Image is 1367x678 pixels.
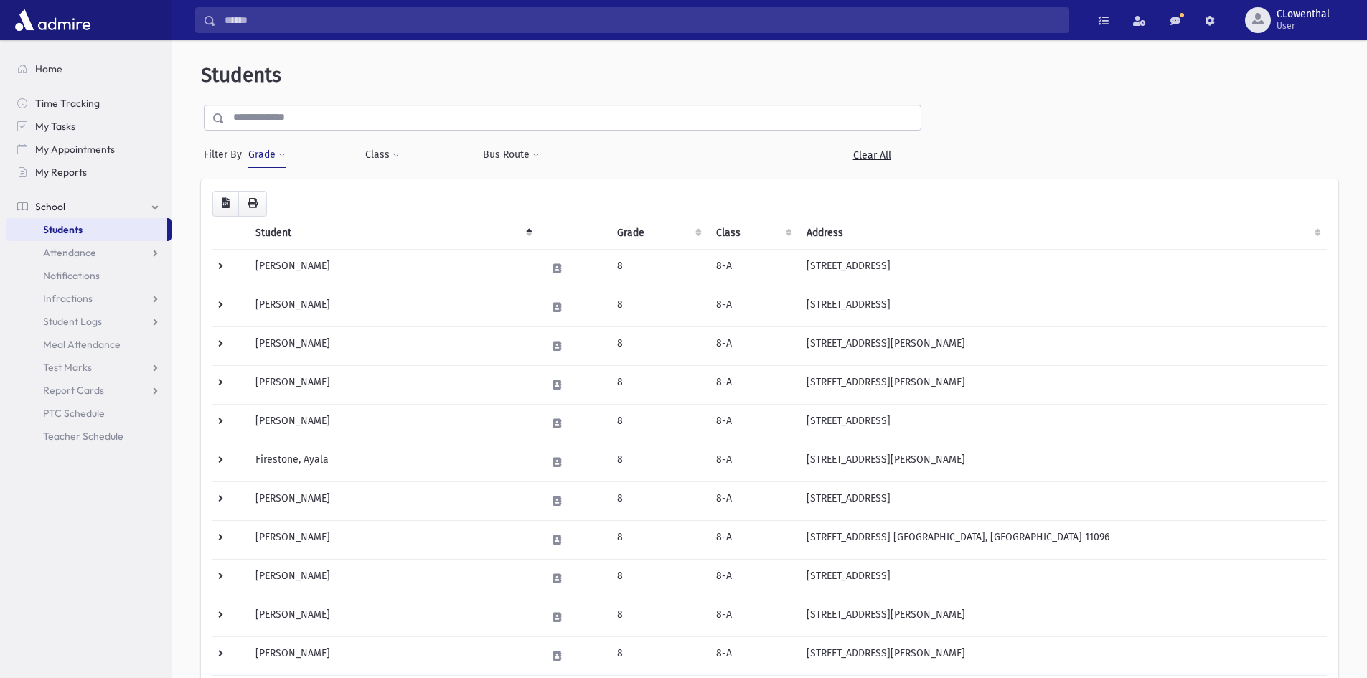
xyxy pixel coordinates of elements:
[609,288,708,326] td: 8
[708,636,798,675] td: 8-A
[6,333,172,356] a: Meal Attendance
[43,269,100,282] span: Notifications
[609,443,708,481] td: 8
[247,404,538,443] td: [PERSON_NAME]
[238,191,267,217] button: Print
[609,404,708,443] td: 8
[708,520,798,559] td: 8-A
[43,361,92,374] span: Test Marks
[43,315,102,328] span: Student Logs
[247,598,538,636] td: [PERSON_NAME]
[247,288,538,326] td: [PERSON_NAME]
[43,407,105,420] span: PTC Schedule
[798,365,1327,404] td: [STREET_ADDRESS][PERSON_NAME]
[1277,20,1330,32] span: User
[798,636,1327,675] td: [STREET_ADDRESS][PERSON_NAME]
[609,217,708,250] th: Grade: activate to sort column ascending
[6,115,172,138] a: My Tasks
[798,404,1327,443] td: [STREET_ADDRESS]
[11,6,94,34] img: AdmirePro
[248,142,286,168] button: Grade
[247,249,538,288] td: [PERSON_NAME]
[609,520,708,559] td: 8
[6,425,172,448] a: Teacher Schedule
[798,443,1327,481] td: [STREET_ADDRESS][PERSON_NAME]
[247,559,538,598] td: [PERSON_NAME]
[708,217,798,250] th: Class: activate to sort column ascending
[35,200,65,213] span: School
[798,559,1327,598] td: [STREET_ADDRESS]
[609,365,708,404] td: 8
[35,143,115,156] span: My Appointments
[35,62,62,75] span: Home
[201,63,281,87] span: Students
[798,326,1327,365] td: [STREET_ADDRESS][PERSON_NAME]
[365,142,400,168] button: Class
[247,326,538,365] td: [PERSON_NAME]
[247,520,538,559] td: [PERSON_NAME]
[708,365,798,404] td: 8-A
[708,481,798,520] td: 8-A
[6,92,172,115] a: Time Tracking
[43,384,104,397] span: Report Cards
[708,559,798,598] td: 8-A
[6,57,172,80] a: Home
[708,598,798,636] td: 8-A
[35,166,87,179] span: My Reports
[609,636,708,675] td: 8
[43,338,121,351] span: Meal Attendance
[216,7,1068,33] input: Search
[6,195,172,218] a: School
[482,142,540,168] button: Bus Route
[6,379,172,402] a: Report Cards
[6,161,172,184] a: My Reports
[708,249,798,288] td: 8-A
[43,246,96,259] span: Attendance
[609,326,708,365] td: 8
[35,120,75,133] span: My Tasks
[822,142,921,168] a: Clear All
[247,481,538,520] td: [PERSON_NAME]
[43,292,93,305] span: Infractions
[6,264,172,287] a: Notifications
[609,249,708,288] td: 8
[798,249,1327,288] td: [STREET_ADDRESS]
[6,218,167,241] a: Students
[798,481,1327,520] td: [STREET_ADDRESS]
[247,636,538,675] td: [PERSON_NAME]
[1277,9,1330,20] span: CLowenthal
[708,326,798,365] td: 8-A
[6,310,172,333] a: Student Logs
[708,288,798,326] td: 8-A
[35,97,100,110] span: Time Tracking
[798,288,1327,326] td: [STREET_ADDRESS]
[6,241,172,264] a: Attendance
[798,217,1327,250] th: Address: activate to sort column ascending
[708,404,798,443] td: 8-A
[609,598,708,636] td: 8
[609,481,708,520] td: 8
[212,191,239,217] button: CSV
[43,430,123,443] span: Teacher Schedule
[6,356,172,379] a: Test Marks
[609,559,708,598] td: 8
[247,365,538,404] td: [PERSON_NAME]
[43,223,83,236] span: Students
[708,443,798,481] td: 8-A
[247,217,538,250] th: Student: activate to sort column descending
[6,287,172,310] a: Infractions
[6,402,172,425] a: PTC Schedule
[6,138,172,161] a: My Appointments
[204,147,248,162] span: Filter By
[798,598,1327,636] td: [STREET_ADDRESS][PERSON_NAME]
[798,520,1327,559] td: [STREET_ADDRESS] [GEOGRAPHIC_DATA], [GEOGRAPHIC_DATA] 11096
[247,443,538,481] td: Firestone, Ayala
